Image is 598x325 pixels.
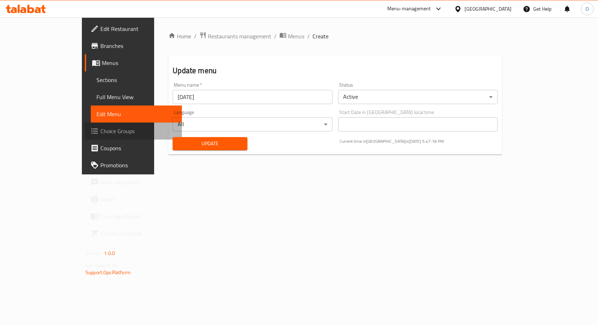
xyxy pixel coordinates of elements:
p: Current time in [GEOGRAPHIC_DATA] is [DATE] 5:47:18 PM [340,138,498,145]
input: Please enter Menu name [173,90,332,104]
li: / [274,32,277,40]
a: Branches [85,37,182,54]
span: Menus [102,59,176,67]
span: Menus [288,32,304,40]
div: All [173,117,332,131]
span: Upsell [100,195,176,204]
span: Sections [96,76,176,84]
div: [GEOGRAPHIC_DATA] [465,5,512,13]
a: Menus [279,32,304,41]
h2: Update menu [173,65,498,76]
span: 1.0.0 [104,249,115,258]
span: Branches [100,42,176,50]
div: Menu-management [387,5,431,13]
span: Restaurants management [208,32,271,40]
span: Edit Menu [96,110,176,118]
div: Active [338,90,498,104]
span: Coupons [100,144,176,152]
span: Promotions [100,161,176,169]
span: Create [313,32,329,40]
a: Promotions [85,157,182,174]
a: Full Menu View [91,88,182,105]
a: Edit Restaurant [85,20,182,37]
span: Grocery Checklist [100,229,176,238]
a: Menus [85,54,182,71]
a: Sections [91,71,182,88]
a: Edit Menu [91,105,182,123]
button: Update [173,137,247,150]
span: Edit Restaurant [100,25,176,33]
span: Choice Groups [100,127,176,135]
span: Full Menu View [96,93,176,101]
span: Version: [85,249,103,258]
a: Coupons [85,140,182,157]
span: Menu disclaimer [100,178,176,186]
span: Get support on: [85,261,118,270]
a: Coverage Report [85,208,182,225]
a: Menu disclaimer [85,174,182,191]
a: Restaurants management [199,32,271,41]
nav: breadcrumb [168,32,502,41]
a: Support.OpsPlatform [85,268,131,277]
li: / [194,32,196,40]
li: / [307,32,310,40]
a: Grocery Checklist [85,225,182,242]
a: Upsell [85,191,182,208]
span: O [586,5,589,13]
span: Coverage Report [100,212,176,221]
span: Update [178,139,242,148]
a: Choice Groups [85,123,182,140]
